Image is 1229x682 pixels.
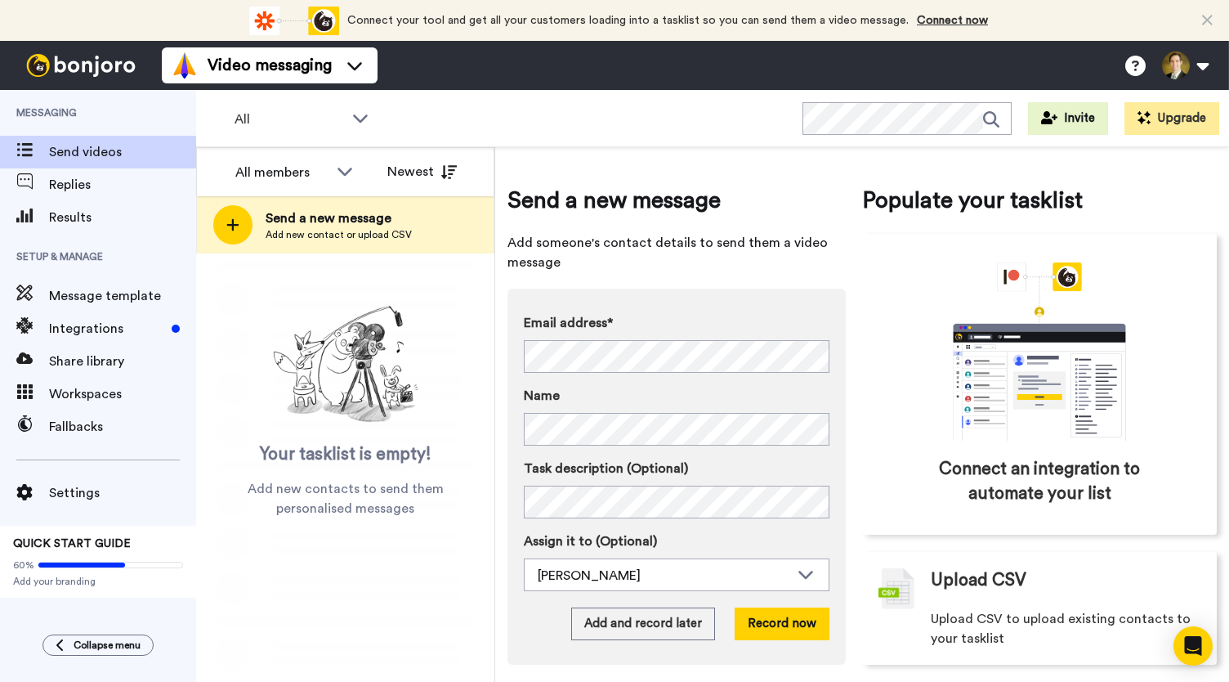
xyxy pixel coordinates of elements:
[1124,102,1219,135] button: Upgrade
[208,54,332,77] span: Video messaging
[1173,626,1213,666] div: Open Intercom Messenger
[932,457,1147,506] span: Connect an integration to automate your list
[524,459,829,478] label: Task description (Optional)
[235,163,328,182] div: All members
[74,639,141,652] span: Collapse menu
[917,262,1162,441] div: animation
[13,559,34,572] span: 60%
[49,142,196,162] span: Send videos
[571,608,715,640] button: Add and record later
[524,313,829,333] label: Email address*
[375,155,469,188] button: Newest
[13,538,131,550] span: QUICK START GUIDE
[260,442,431,467] span: Your tasklist is empty!
[49,483,196,503] span: Settings
[49,175,196,195] span: Replies
[735,608,829,640] button: Record now
[49,352,196,371] span: Share library
[49,208,196,227] span: Results
[538,566,789,586] div: [PERSON_NAME]
[42,635,154,656] button: Collapse menu
[347,15,909,26] span: Connect your tool and get all your customers loading into a tasklist so you can send them a video...
[917,15,988,26] a: Connect now
[20,54,142,77] img: bj-logo-header-white.svg
[264,299,427,430] img: ready-set-action.png
[235,110,344,129] span: All
[221,479,470,518] span: Add new contacts to send them personalised messages
[49,417,196,437] span: Fallbacks
[266,228,412,241] span: Add new contact or upload CSV
[507,184,846,217] span: Send a new message
[931,609,1200,648] span: Upload CSV to upload existing contacts to your tasklist
[862,184,1217,217] span: Populate your tasklist
[13,575,183,588] span: Add your branding
[524,386,560,406] span: Name
[507,233,846,272] span: Add someone's contact details to send them a video message
[49,384,196,404] span: Workspaces
[49,286,196,306] span: Message template
[1028,102,1108,135] button: Invite
[524,532,829,551] label: Assign it to (Optional)
[172,52,198,79] img: vm-color.svg
[931,568,1026,593] span: Upload CSV
[266,209,412,228] span: Send a new message
[249,7,339,35] div: animation
[49,319,165,339] span: Integrations
[878,568,914,609] img: csv-grey.png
